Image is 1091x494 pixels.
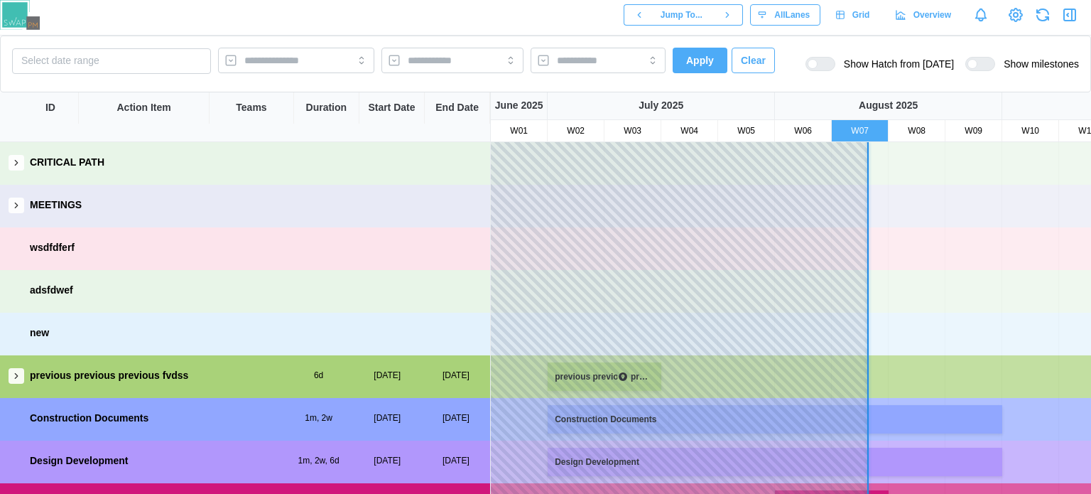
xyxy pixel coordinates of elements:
[995,57,1079,71] span: Show milestones
[117,100,171,116] div: Action Item
[549,413,668,426] div: Construction Documents
[491,124,547,138] div: W01
[30,155,104,171] div: CRITICAL PATH
[284,369,353,382] div: 6d
[1002,124,1058,138] div: W10
[548,124,604,138] div: W02
[945,124,1002,138] div: W09
[913,5,951,25] span: Overview
[661,5,702,25] span: Jump To...
[284,412,353,425] div: 1m, 2w
[774,5,810,25] span: All Lanes
[750,4,820,26] button: AllLanes
[889,124,945,138] div: W08
[30,453,128,469] div: Design Development
[969,3,993,27] a: Notifications
[654,4,712,26] button: Jump To...
[30,198,82,213] div: MEETINGS
[604,124,661,138] div: W03
[30,411,148,426] div: Construction Documents
[852,5,870,25] span: Grid
[284,454,353,468] div: 1m, 2w, 6d
[732,48,775,73] button: Clear
[491,98,547,114] div: June 2025
[548,98,774,114] div: July 2025
[835,57,954,71] span: Show Hatch from [DATE]
[30,240,75,256] div: wsdfdferf
[12,48,211,74] button: Select date range
[353,454,422,468] div: [DATE]
[45,100,55,116] div: ID
[306,100,347,116] div: Duration
[435,100,479,116] div: End Date
[30,326,49,341] div: new
[673,48,727,73] button: Apply
[832,124,888,138] div: W07
[1006,5,1026,25] a: View Project
[887,4,962,26] a: Overview
[21,55,99,66] span: Select date range
[549,370,660,384] div: previous previous previous fvdss
[353,369,422,382] div: [DATE]
[661,124,717,138] div: W04
[686,48,714,73] span: Apply
[549,456,651,469] div: Design Development
[775,98,1002,114] div: August 2025
[30,283,73,299] div: adsfdwef
[718,124,774,138] div: W05
[422,412,491,425] div: [DATE]
[1060,5,1080,25] button: Open Drawer
[236,100,266,116] div: Teams
[775,124,831,138] div: W06
[422,454,491,468] div: [DATE]
[1033,5,1053,25] button: Refresh Grid
[353,412,422,425] div: [DATE]
[827,4,880,26] a: Grid
[30,368,188,384] div: previous previous previous fvdss
[422,369,491,382] div: [DATE]
[741,48,766,73] span: Clear
[368,100,415,116] div: Start Date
